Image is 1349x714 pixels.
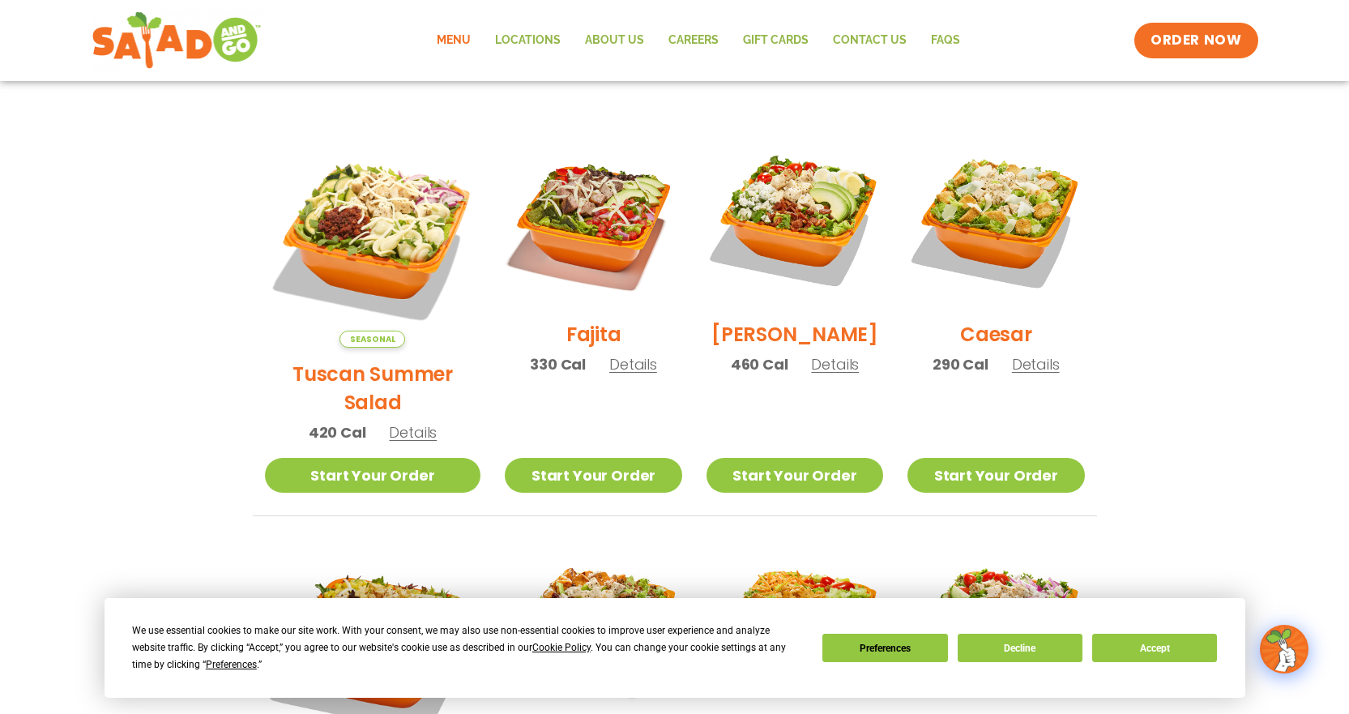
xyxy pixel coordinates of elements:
span: Cookie Policy [532,642,591,653]
img: wpChatIcon [1261,626,1307,672]
span: 330 Cal [530,353,586,375]
button: Preferences [822,634,947,662]
img: new-SAG-logo-768×292 [92,8,263,73]
a: Start Your Order [505,458,681,493]
span: 460 Cal [731,353,788,375]
span: Details [1012,354,1060,374]
a: GIFT CARDS [731,22,821,59]
img: Product photo for Fajita Salad [505,131,681,308]
img: Product photo for Tuscan Summer Salad [265,131,481,348]
span: Details [811,354,859,374]
a: FAQs [919,22,972,59]
a: Careers [656,22,731,59]
h2: Tuscan Summer Salad [265,360,481,417]
a: ORDER NOW [1134,23,1257,58]
a: About Us [573,22,656,59]
button: Decline [958,634,1082,662]
div: We use essential cookies to make our site work. With your consent, we may also use non-essential ... [132,622,803,673]
span: Details [389,422,437,443]
a: Contact Us [821,22,919,59]
a: Start Your Order [265,458,481,493]
div: Cookie Consent Prompt [105,598,1245,698]
span: Preferences [206,659,257,670]
button: Accept [1092,634,1217,662]
span: 420 Cal [309,421,366,443]
img: Product photo for Cobb Salad [707,131,883,308]
span: ORDER NOW [1150,31,1241,50]
h2: [PERSON_NAME] [711,320,878,348]
span: Details [609,354,657,374]
span: Seasonal [339,331,405,348]
a: Menu [425,22,483,59]
h2: Caesar [960,320,1032,348]
nav: Menu [425,22,972,59]
a: Start Your Order [907,458,1084,493]
a: Start Your Order [707,458,883,493]
img: Product photo for Caesar Salad [907,131,1084,308]
h2: Fajita [566,320,621,348]
a: Locations [483,22,573,59]
span: 290 Cal [933,353,988,375]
